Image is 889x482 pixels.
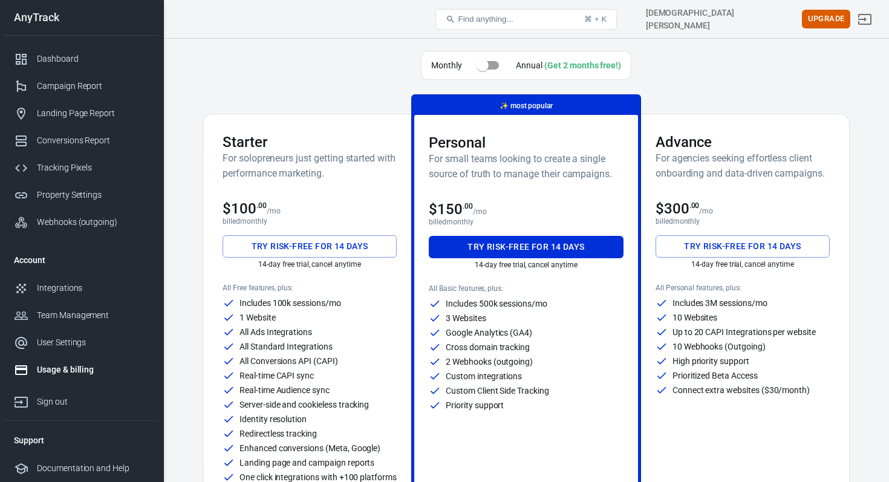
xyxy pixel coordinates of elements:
[37,80,149,93] div: Campaign Report
[37,363,149,376] div: Usage & billing
[672,299,767,307] p: Includes 3M sessions/mo
[239,458,374,467] p: Landing page and campaign reports
[429,218,624,226] p: billed monthly
[646,7,797,32] div: Account id: 1b0Gz797
[689,201,700,210] sup: .00
[239,328,312,336] p: All Ads Integrations
[37,396,149,408] div: Sign out
[544,60,621,70] div: (Get 2 months free!)
[4,356,159,383] a: Usage & billing
[4,426,159,455] li: Support
[429,261,624,269] p: 14-day free trial, cancel anytime
[239,313,276,322] p: 1 Website
[4,73,159,100] a: Campaign Report
[429,284,624,293] p: All Basic features, plus:
[37,282,149,295] div: Integrations
[672,386,810,394] p: Connect extra websites ($30/month)
[223,217,397,226] p: billed monthly
[516,59,621,72] div: Annual
[239,429,317,438] p: Redirectless tracking
[500,102,509,110] span: magic
[223,151,397,181] h6: For solopreneurs just getting started with performance marketing.
[37,53,149,65] div: Dashboard
[429,134,624,151] h3: Personal
[656,284,830,292] p: All Personal features, plus:
[656,151,830,181] h6: For agencies seeking effortless client onboarding and data-driven campaigns.
[429,236,624,258] button: Try risk-free for 14 days
[672,357,749,365] p: High priority support
[4,45,159,73] a: Dashboard
[37,462,149,475] div: Documentation and Help
[256,201,267,210] sup: .00
[4,302,159,329] a: Team Management
[458,15,513,24] span: Find anything...
[4,209,159,236] a: Webhooks (outgoing)
[37,189,149,201] div: Property Settings
[4,329,159,356] a: User Settings
[37,336,149,349] div: User Settings
[463,202,473,210] sup: .00
[4,275,159,302] a: Integrations
[37,134,149,147] div: Conversions Report
[656,235,830,258] button: Try risk-free for 14 days
[431,59,462,72] p: Monthly
[446,401,504,409] p: Priority support
[473,207,487,216] p: /mo
[4,12,159,23] div: AnyTrack
[446,386,549,395] p: Custom Client Side Tracking
[239,371,314,380] p: Real-time CAPI sync
[500,100,553,112] p: most popular
[446,372,522,380] p: Custom integrations
[584,15,607,24] div: ⌘ + K
[239,444,380,452] p: Enhanced conversions (Meta, Google)
[223,235,397,258] button: Try risk-free for 14 days
[656,200,700,217] span: $300
[4,154,159,181] a: Tracking Pixels
[672,328,816,336] p: Up to 20 CAPI Integrations per website
[672,371,758,380] p: Prioritized Beta Access
[239,415,307,423] p: Identity resolution
[239,400,369,409] p: Server-side and cookieless tracking
[4,181,159,209] a: Property Settings
[656,134,830,151] h3: Advance
[446,357,533,366] p: 2 Webhooks (outgoing)
[223,284,397,292] p: All Free features, plus:
[37,309,149,322] div: Team Management
[239,473,397,481] p: One click integrations with +100 platforms
[429,201,473,218] span: $150
[37,107,149,120] div: Landing Page Report
[223,200,267,217] span: $100
[4,127,159,154] a: Conversions Report
[429,151,624,181] h6: For small teams looking to create a single source of truth to manage their campaigns.
[446,314,486,322] p: 3 Websites
[656,217,830,226] p: billed monthly
[672,313,717,322] p: 10 Websites
[239,357,338,365] p: All Conversions API (CAPI)
[223,134,397,151] h3: Starter
[239,342,333,351] p: All Standard Integrations
[656,260,830,269] p: 14-day free trial, cancel anytime
[37,216,149,229] div: Webhooks (outgoing)
[223,260,397,269] p: 14-day free trial, cancel anytime
[446,328,532,337] p: Google Analytics (GA4)
[850,5,879,34] a: Sign out
[4,246,159,275] li: Account
[239,386,330,394] p: Real-time Audience sync
[446,299,547,308] p: Includes 500k sessions/mo
[239,299,341,307] p: Includes 100k sessions/mo
[267,207,281,215] p: /mo
[699,207,713,215] p: /mo
[37,161,149,174] div: Tracking Pixels
[802,10,850,28] button: Upgrade
[435,9,617,30] button: Find anything...⌘ + K
[672,342,766,351] p: 10 Webhooks (Outgoing)
[4,100,159,127] a: Landing Page Report
[4,383,159,415] a: Sign out
[446,343,530,351] p: Cross domain tracking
